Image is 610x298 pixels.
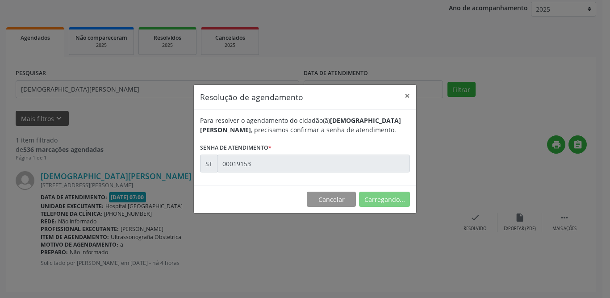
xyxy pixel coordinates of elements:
button: Carregando... [359,192,410,207]
div: ST [200,155,217,172]
label: Senha de atendimento [200,141,272,155]
div: Para resolver o agendamento do cidadão(ã) , precisamos confirmar a senha de atendimento. [200,116,410,134]
h5: Resolução de agendamento [200,91,303,103]
button: Close [398,85,416,107]
b: [DEMOGRAPHIC_DATA][PERSON_NAME] [200,116,401,134]
button: Cancelar [307,192,356,207]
